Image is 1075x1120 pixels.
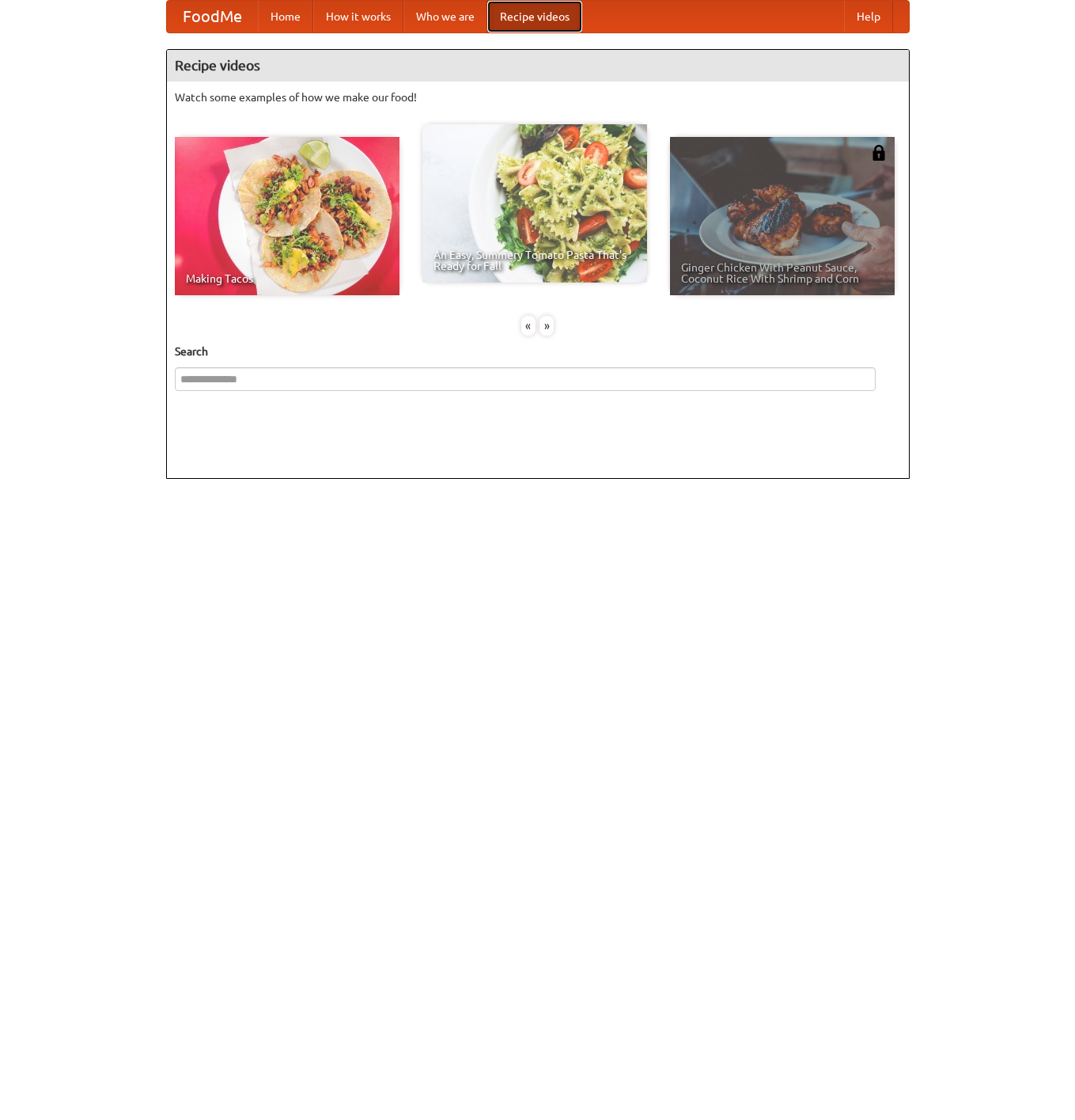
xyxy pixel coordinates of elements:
a: FoodMe [167,1,258,32]
h4: Recipe videos [167,50,909,82]
span: Making Tacos [186,273,388,284]
a: How it works [313,1,403,32]
span: An Easy, Summery Tomato Pasta That's Ready for Fall [433,249,636,271]
a: Home [258,1,313,32]
a: Recipe videos [487,1,582,32]
img: 483408.png [871,145,887,161]
a: Help [844,1,893,32]
div: « [521,316,536,336]
a: An Easy, Summery Tomato Pasta That's Ready for Fall [422,124,647,283]
p: Watch some examples of how we make our food! [175,89,901,105]
a: Making Tacos [175,137,399,295]
a: Who we are [403,1,487,32]
div: » [539,316,554,336]
h5: Search [175,344,901,359]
